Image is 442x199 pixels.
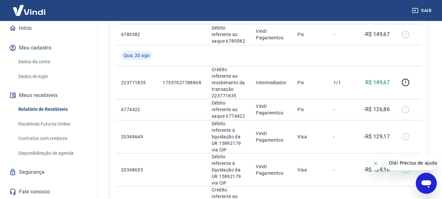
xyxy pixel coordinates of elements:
[121,167,152,173] p: 20348653
[256,79,287,86] p: Intermediador
[8,165,90,179] a: Segurança
[8,41,90,55] button: Meu cadastro
[364,133,390,141] p: -R$ 129,17
[385,156,437,170] iframe: Mensagem da empresa
[416,173,437,194] iframe: Botão para abrir a janela de mensagens
[297,133,323,140] p: Visa
[212,120,245,153] p: Débito referente à liquidação da UR 15892179 via CIP
[4,5,55,10] span: Olá! Precisa de ajuda?
[121,79,152,86] p: 223771835
[297,31,323,38] p: Pix
[121,106,152,113] p: 6774422
[8,0,50,20] img: Vindi
[16,117,90,131] a: Recebíveis Futuros Online
[212,100,245,119] p: Débito referente ao saque 6774422
[333,133,353,140] p: -
[256,163,287,176] p: Vindi Pagamentos
[121,31,152,38] p: 6780582
[16,147,90,160] a: Disponibilização de agenda
[16,70,90,83] a: Dados de login
[297,79,323,86] p: Pix
[124,52,150,59] span: Qua, 20 ago
[256,130,287,143] p: Vindi Pagamentos
[411,5,434,17] button: Sair
[364,166,390,174] p: -R$ 129,16
[297,106,323,113] p: Pix
[16,132,90,145] a: Contratos com credores
[212,153,245,186] p: Débito referente à liquidação da UR 15892179 via CIP
[163,79,201,86] p: 17557027788868
[333,167,353,173] p: -
[333,106,353,113] p: -
[8,88,90,103] button: Meus recebíveis
[369,157,382,170] iframe: Fechar mensagem
[8,21,90,35] a: Início
[333,31,353,38] p: -
[16,55,90,69] a: Dados da conta
[333,79,353,86] p: 1/1
[256,103,287,116] p: Vindi Pagamentos
[364,106,390,113] p: -R$ 126,86
[121,133,152,140] p: 20348649
[212,25,245,44] p: Débito referente ao saque 6780582
[365,79,390,87] p: R$ 149,67
[8,185,90,199] a: Fale conosco
[297,167,323,173] p: Visa
[256,28,287,41] p: Vindi Pagamentos
[212,66,245,99] p: Crédito referente ao recebimento da transação 223771835
[16,103,90,116] a: Relatório de Recebíveis
[364,30,390,38] p: -R$ 149,67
